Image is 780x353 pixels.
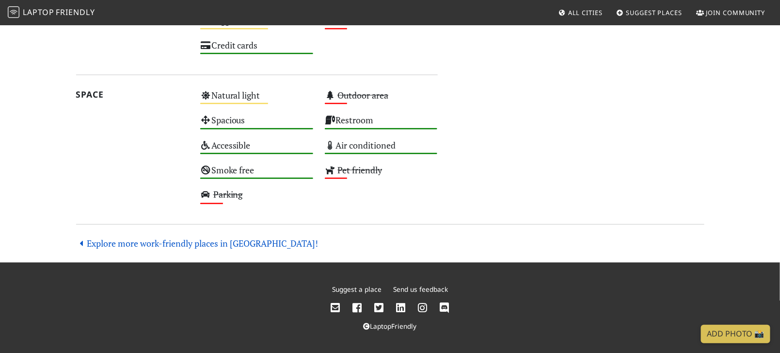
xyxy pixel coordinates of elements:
span: Join Community [706,8,765,17]
s: Alcohol [337,15,367,26]
img: LaptopFriendly [8,6,19,18]
a: All Cities [555,4,606,21]
span: Laptop [23,7,54,17]
s: Pet friendly [337,164,382,176]
div: Spacious [194,112,319,137]
div: Air conditioned [319,137,444,162]
a: Send us feedback [393,285,448,294]
h2: Space [76,89,189,100]
div: Restroom [319,112,444,137]
s: Parking [213,189,243,201]
span: Suggest Places [626,8,683,17]
s: Outdoor area [337,89,388,101]
span: All Cities [568,8,603,17]
a: Suggest a place [332,285,382,294]
a: LaptopFriendly LaptopFriendly [8,4,95,21]
a: Explore more work-friendly places in [GEOGRAPHIC_DATA]! [76,238,318,250]
div: Natural light [194,87,319,112]
a: Suggest Places [613,4,686,21]
a: LaptopFriendly [364,322,417,331]
div: Credit cards [194,37,319,62]
a: Add Photo 📸 [701,325,770,343]
a: Join Community [692,4,769,21]
div: Accessible [194,137,319,162]
div: Smoke free [194,162,319,187]
span: Friendly [56,7,95,17]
